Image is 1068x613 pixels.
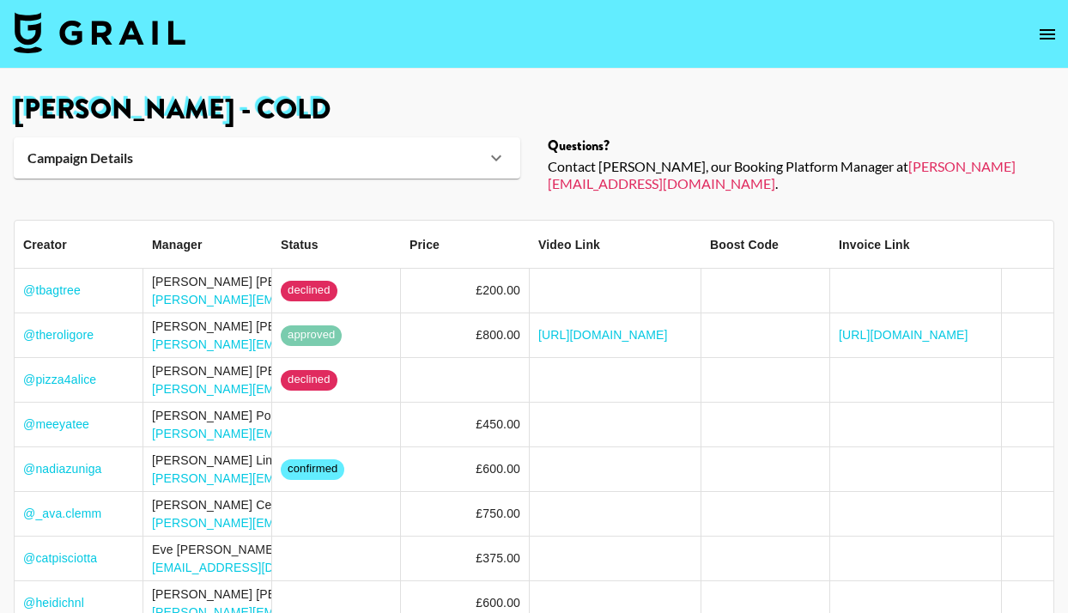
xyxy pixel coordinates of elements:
span: approved [281,327,342,343]
a: [PERSON_NAME][EMAIL_ADDRESS][DOMAIN_NAME] [548,158,1016,191]
div: Boost Code [710,221,779,269]
div: £800.00 [476,326,520,343]
div: Status [281,221,319,269]
a: @catpisciotta [23,549,97,567]
div: Price [410,221,440,269]
div: Manager [152,221,203,269]
div: Video Link [538,221,600,269]
span: declined [281,372,337,388]
div: Invoice Link [830,221,1002,269]
span: confirmed [281,461,344,477]
div: Creator [15,221,143,269]
div: Video Link [530,221,701,269]
div: Boost Code [701,221,830,269]
a: @nadiazuniga [23,460,102,477]
a: [PERSON_NAME][EMAIL_ADDRESS][DOMAIN_NAME] [152,471,460,485]
a: [PERSON_NAME][EMAIL_ADDRESS][DOMAIN_NAME] [152,293,460,306]
a: [PERSON_NAME][EMAIL_ADDRESS][DOMAIN_NAME] [152,427,460,440]
div: Price [401,221,530,269]
div: [PERSON_NAME] Poderico [152,407,460,424]
a: [PERSON_NAME][EMAIL_ADDRESS][DOMAIN_NAME] [152,382,460,396]
div: Manager [143,221,272,269]
button: open drawer [1030,17,1065,52]
div: [PERSON_NAME] [PERSON_NAME] [152,362,460,379]
div: £375.00 [476,549,520,567]
a: @_ava.clemm [23,505,101,522]
div: [PERSON_NAME] [PERSON_NAME] [152,273,460,290]
a: [URL][DOMAIN_NAME] [839,326,968,343]
strong: Campaign Details [27,149,133,167]
div: Campaign Details [14,137,520,179]
span: declined [281,282,337,299]
a: @heidichnl [23,594,84,611]
a: @meeyatee [23,416,89,433]
div: Status [272,221,401,269]
div: Questions? [548,137,1054,155]
div: £750.00 [476,505,520,522]
div: Invoice Link [839,221,910,269]
div: £450.00 [476,416,520,433]
div: Eve [PERSON_NAME] [152,541,359,558]
a: [PERSON_NAME][EMAIL_ADDRESS][DOMAIN_NAME] [152,337,460,351]
div: [PERSON_NAME] [PERSON_NAME] [152,586,460,603]
a: @tbagtree [23,282,81,299]
img: Grail Talent [14,12,185,53]
iframe: Drift Widget Chat Controller [982,527,1047,592]
div: £200.00 [476,282,520,299]
div: Creator [23,221,67,269]
div: £600.00 [476,594,520,611]
h1: [PERSON_NAME] - Cold [14,96,1054,124]
a: [URL][DOMAIN_NAME] [538,326,668,343]
div: [PERSON_NAME] Lindsell [152,452,460,469]
a: [PERSON_NAME][EMAIL_ADDRESS][DOMAIN_NAME] [152,516,460,530]
div: £600.00 [476,460,520,477]
a: @theroligore [23,326,94,343]
div: Contact [PERSON_NAME], our Booking Platform Manager at . [548,158,1054,192]
div: [PERSON_NAME] Centra [152,496,460,513]
div: [PERSON_NAME] [PERSON_NAME] [PERSON_NAME] [152,318,460,335]
a: [EMAIL_ADDRESS][DOMAIN_NAME] [152,561,359,574]
a: @pizza4alice [23,371,96,388]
